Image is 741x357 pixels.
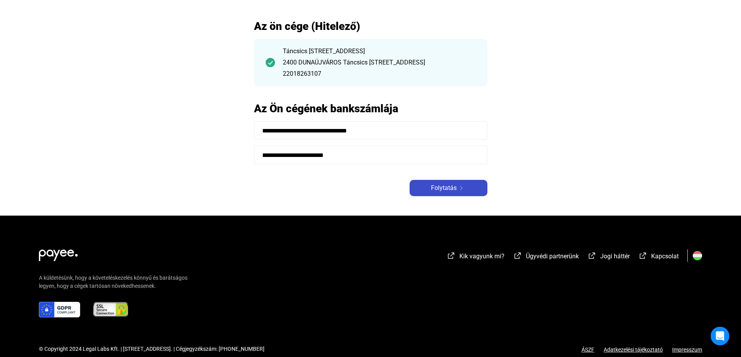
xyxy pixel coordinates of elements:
a: Impresszum [672,347,702,353]
img: external-link-white [513,252,522,259]
img: white-payee-white-dot.svg [39,245,78,261]
span: Jogi háttér [600,253,630,260]
a: external-link-whiteKik vagyunk mi? [447,254,505,261]
div: 22018263107 [283,69,476,78]
img: HU.svg [693,251,702,260]
div: Open Intercom Messenger [711,327,729,345]
span: Kik vagyunk mi? [459,253,505,260]
button: Folytatásarrow-right-white [410,180,487,196]
a: ÁSZF [582,347,594,353]
img: checkmark-darker-green-circle [266,58,275,67]
img: external-link-white [587,252,597,259]
div: Táncsics [STREET_ADDRESS] [283,47,476,56]
a: Adatkezelési tájékoztató [594,347,672,353]
span: Ügyvédi partnerünk [526,253,579,260]
img: external-link-white [638,252,648,259]
h2: Az ön cége (Hitelező) [254,19,487,33]
img: ssl [93,302,129,317]
a: external-link-whiteKapcsolat [638,254,679,261]
div: © Copyright 2024 Legal Labs Kft. | [STREET_ADDRESS]. | Cégjegyzékszám: [PHONE_NUMBER] [39,345,265,353]
img: external-link-white [447,252,456,259]
a: external-link-whiteJogi háttér [587,254,630,261]
img: gdpr [39,302,80,317]
a: external-link-whiteÜgyvédi partnerünk [513,254,579,261]
img: arrow-right-white [457,186,466,190]
h2: Az Ön cégének bankszámlája [254,102,487,115]
div: 2400 DUNAÚJVÁROS Táncsics [STREET_ADDRESS] [283,58,476,67]
span: Folytatás [431,183,457,193]
span: Kapcsolat [651,253,679,260]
